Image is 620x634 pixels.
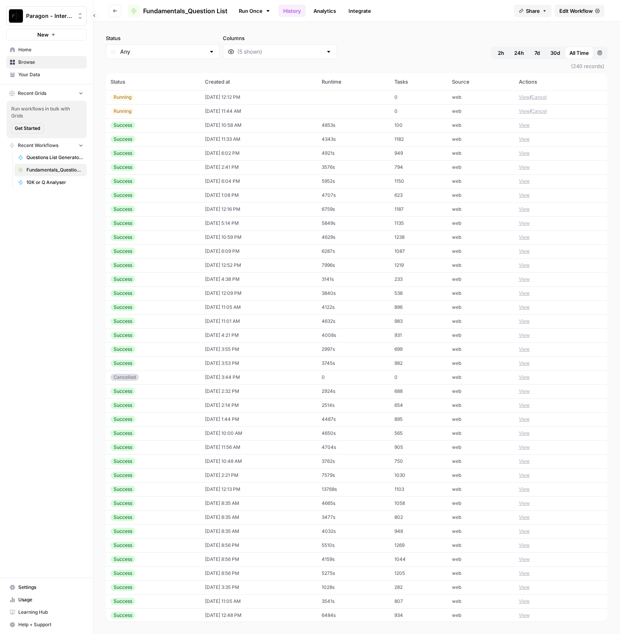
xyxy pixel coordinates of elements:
[519,430,530,437] button: View
[447,244,515,258] td: web
[514,90,608,104] td: /
[317,426,390,440] td: 4650s
[519,220,530,227] button: View
[110,458,135,465] div: Success
[514,5,552,17] button: Share
[519,136,530,143] button: View
[110,262,135,269] div: Success
[317,230,390,244] td: 4629s
[110,234,135,241] div: Success
[6,581,87,594] a: Settings
[317,412,390,426] td: 4487s
[200,272,317,286] td: [DATE] 4:38 PM
[317,272,390,286] td: 3141s
[390,174,447,188] td: 1150
[390,104,447,118] td: 0
[200,132,317,146] td: [DATE] 11:33 AM
[200,454,317,468] td: [DATE] 10:48 AM
[200,524,317,538] td: [DATE] 8:35 AM
[390,146,447,160] td: 949
[519,108,530,115] button: View
[447,538,515,552] td: web
[110,570,135,577] div: Success
[110,332,135,339] div: Success
[447,496,515,510] td: web
[514,73,608,90] th: Actions
[200,160,317,174] td: [DATE] 2:41 PM
[390,328,447,342] td: 931
[200,398,317,412] td: [DATE] 2:14 PM
[110,528,135,535] div: Success
[110,304,135,311] div: Success
[447,342,515,356] td: web
[278,5,306,17] a: History
[447,118,515,132] td: web
[519,360,530,367] button: View
[519,402,530,409] button: View
[519,94,530,101] button: View
[6,68,87,81] a: Your Data
[317,594,390,608] td: 3541s
[18,71,83,78] span: Your Data
[390,118,447,132] td: 100
[128,5,228,17] a: Fundamentals_Question List
[110,150,135,157] div: Success
[11,105,82,119] span: Run workflows in bulk with Grids
[519,262,530,269] button: View
[447,90,515,104] td: web
[6,140,87,151] button: Recent Workflows
[143,6,228,16] span: Fundamentals_Question List
[519,444,530,451] button: View
[6,6,87,26] button: Workspace: Paragon - Internal Usage
[447,73,515,90] th: Source
[529,47,546,59] button: 7d
[317,258,390,272] td: 7996s
[18,609,83,616] span: Learning Hub
[447,272,515,286] td: web
[519,570,530,577] button: View
[447,608,515,622] td: web
[223,34,337,42] label: Columns
[200,286,317,300] td: [DATE] 12:09 PM
[519,472,530,479] button: View
[447,146,515,160] td: web
[200,300,317,314] td: [DATE] 11:05 AM
[390,412,447,426] td: 895
[317,160,390,174] td: 3576s
[534,49,540,57] span: 7d
[390,454,447,468] td: 750
[317,552,390,566] td: 4159s
[200,216,317,230] td: [DATE] 5:14 PM
[390,580,447,594] td: 282
[18,46,83,53] span: Home
[200,258,317,272] td: [DATE] 12:52 PM
[200,328,317,342] td: [DATE] 4:21 PM
[110,430,135,437] div: Success
[514,104,608,118] td: /
[26,154,83,161] span: Questions List Generator 2.0
[106,59,608,73] span: (240 records)
[569,49,589,57] span: All Time
[447,580,515,594] td: web
[110,444,135,451] div: Success
[200,342,317,356] td: [DATE] 3:55 PM
[492,47,510,59] button: 2h
[200,244,317,258] td: [DATE] 6:09 PM
[18,59,83,66] span: Browse
[26,179,83,186] span: 10K or Q Analyser
[519,514,530,521] button: View
[200,370,317,384] td: [DATE] 3:44 PM
[200,538,317,552] td: [DATE] 8:56 PM
[390,314,447,328] td: 983
[390,258,447,272] td: 1219
[317,314,390,328] td: 4632s
[110,556,135,563] div: Success
[110,514,135,521] div: Success
[309,5,341,17] a: Analytics
[18,621,83,628] span: Help + Support
[110,164,135,171] div: Success
[519,528,530,535] button: View
[390,510,447,524] td: 802
[531,108,547,115] button: Cancel
[110,612,135,619] div: Success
